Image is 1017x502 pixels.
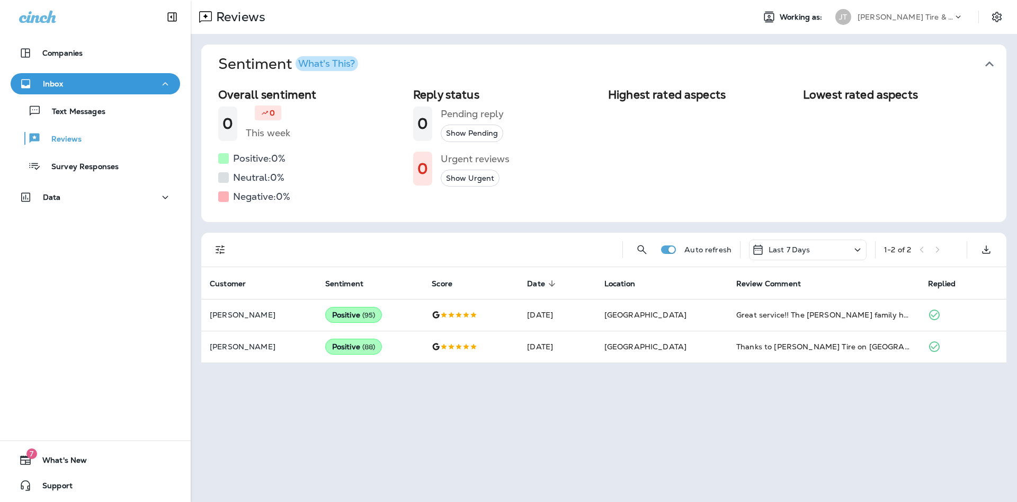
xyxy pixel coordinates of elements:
[835,9,851,25] div: JT
[441,151,510,168] h5: Urgent reviews
[43,80,63,88] p: Inbox
[233,150,286,167] h5: Positive: 0 %
[41,135,82,145] p: Reviews
[222,115,233,133] h1: 0
[362,311,376,320] span: ( 95 )
[212,9,265,25] p: Reviews
[736,310,911,320] div: Great service!! The Jensen family had always been good to us. I worked at a couple different loca...
[157,6,187,28] button: Collapse Sidebar
[432,279,466,288] span: Score
[736,279,815,288] span: Review Comment
[32,481,73,494] span: Support
[201,84,1006,222] div: SentimentWhat's This?
[736,279,801,288] span: Review Comment
[987,7,1006,27] button: Settings
[298,59,355,68] div: What's This?
[41,107,105,117] p: Text Messages
[519,299,595,331] td: [DATE]
[210,311,308,319] p: [PERSON_NAME]
[210,239,231,260] button: Filters
[519,331,595,363] td: [DATE]
[441,170,499,187] button: Show Urgent
[233,169,284,186] h5: Neutral: 0 %
[631,239,653,260] button: Search Reviews
[780,13,825,22] span: Working as:
[976,239,997,260] button: Export as CSV
[11,127,180,149] button: Reviews
[11,155,180,177] button: Survey Responses
[233,188,290,205] h5: Negative: 0 %
[270,108,275,118] p: 0
[769,245,810,254] p: Last 7 Days
[325,339,382,355] div: Positive
[884,245,911,254] div: 1 - 2 of 2
[432,279,452,288] span: Score
[210,342,308,351] p: [PERSON_NAME]
[296,56,358,71] button: What's This?
[858,13,953,21] p: [PERSON_NAME] Tire & Auto
[325,279,363,288] span: Sentiment
[527,279,545,288] span: Date
[417,160,428,178] h1: 0
[608,88,795,101] h2: Highest rated aspects
[736,341,911,352] div: Thanks to Jensen Tire on South 97th Street in Omaha checking the electrical system on my Chevy Tr...
[362,342,376,351] span: ( 88 )
[604,342,686,351] span: [GEOGRAPHIC_DATA]
[325,279,377,288] span: Sentiment
[928,279,969,288] span: Replied
[928,279,956,288] span: Replied
[684,245,731,254] p: Auto refresh
[413,88,600,101] h2: Reply status
[11,450,180,471] button: 7What's New
[11,187,180,208] button: Data
[604,279,635,288] span: Location
[218,88,405,101] h2: Overall sentiment
[246,125,290,142] h5: This week
[325,307,382,323] div: Positive
[43,193,61,201] p: Data
[218,55,358,73] h1: Sentiment
[42,49,83,57] p: Companies
[441,105,504,122] h5: Pending reply
[41,162,119,172] p: Survey Responses
[32,456,87,469] span: What's New
[604,310,686,320] span: [GEOGRAPHIC_DATA]
[210,279,260,288] span: Customer
[210,279,246,288] span: Customer
[527,279,559,288] span: Date
[11,475,180,496] button: Support
[26,448,37,459] span: 7
[11,100,180,122] button: Text Messages
[417,115,428,133] h1: 0
[803,88,989,101] h2: Lowest rated aspects
[441,125,503,142] button: Show Pending
[604,279,649,288] span: Location
[11,73,180,94] button: Inbox
[11,42,180,64] button: Companies
[210,45,1015,84] button: SentimentWhat's This?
